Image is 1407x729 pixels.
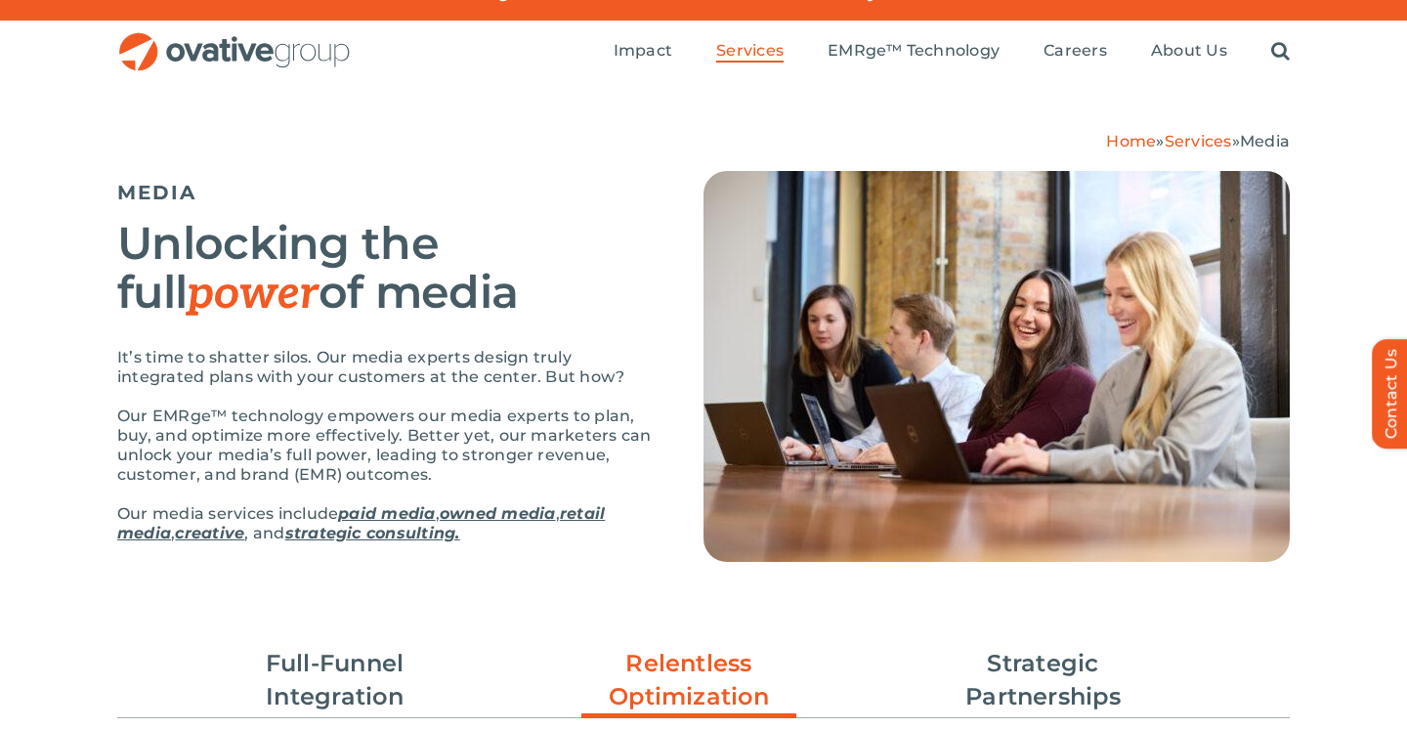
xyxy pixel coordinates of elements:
a: creative [175,524,244,542]
a: Relentless Optimization [581,647,796,723]
nav: Menu [614,21,1290,83]
span: About Us [1151,41,1227,61]
ul: Post Filters [117,637,1290,723]
a: Impact [614,41,672,63]
a: OG_Full_horizontal_RGB [117,30,352,49]
a: strategic consulting. [285,524,460,542]
span: EMRge™ Technology [828,41,1000,61]
span: Services [716,41,784,61]
a: Services [1165,132,1232,150]
a: Full-Funnel Integration [228,647,443,713]
a: Careers [1044,41,1107,63]
p: Our EMRge™ technology empowers our media experts to plan, buy, and optimize more effectively. Bet... [117,407,655,485]
a: Search [1271,41,1290,63]
span: Media [1240,132,1290,150]
a: paid media [338,504,435,523]
a: Home [1106,132,1156,150]
h5: MEDIA [117,181,655,204]
a: EMRge™ Technology [828,41,1000,63]
a: retail media [117,504,605,542]
p: Our media services include , , , , and [117,504,655,543]
a: Strategic Partnerships [936,647,1151,713]
img: Media – Hero [703,171,1290,562]
span: Impact [614,41,672,61]
h2: Unlocking the full of media [117,219,655,319]
a: owned media [440,504,556,523]
a: About Us [1151,41,1227,63]
span: Careers [1044,41,1107,61]
a: Services [716,41,784,63]
span: » » [1106,132,1290,150]
em: power [187,267,319,322]
p: It’s time to shatter silos. Our media experts design truly integrated plans with your customers a... [117,348,655,387]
